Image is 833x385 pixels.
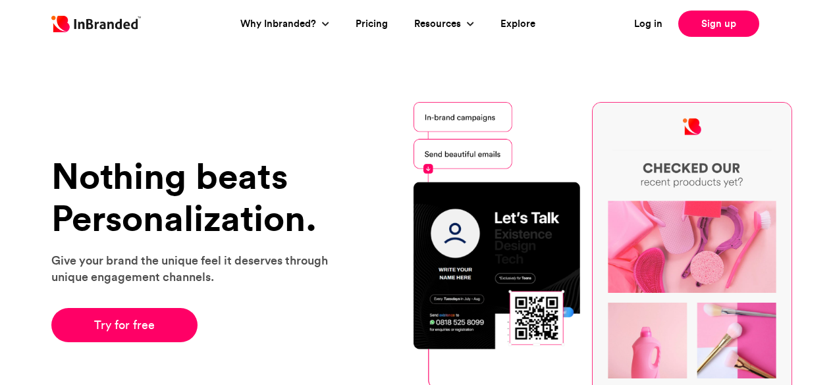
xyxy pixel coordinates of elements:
a: Log in [634,16,662,32]
a: Resources [414,16,464,32]
img: Inbranded [51,16,141,32]
h1: Nothing beats Personalization. [51,155,344,239]
a: Sign up [678,11,759,37]
a: Try for free [51,308,198,342]
a: Pricing [356,16,388,32]
a: Why Inbranded? [240,16,319,32]
a: Explore [500,16,535,32]
p: Give your brand the unique feel it deserves through unique engagement channels. [51,252,344,285]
